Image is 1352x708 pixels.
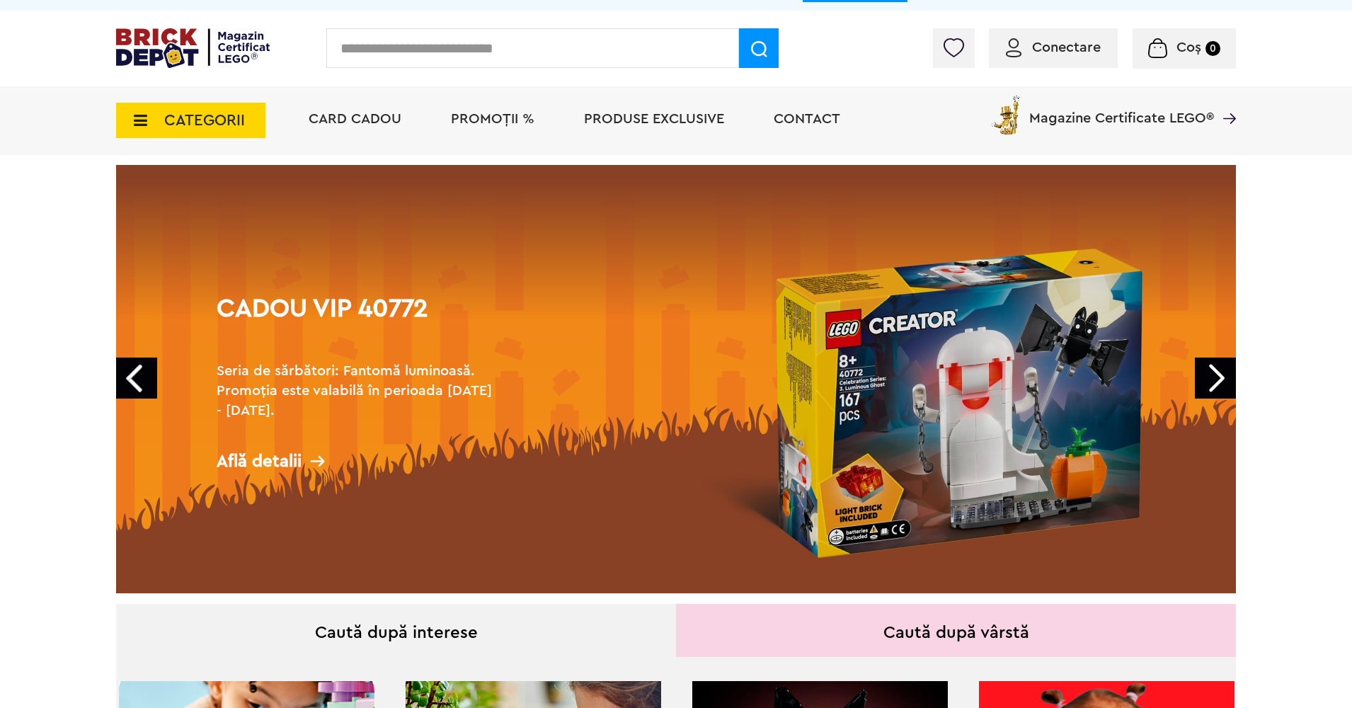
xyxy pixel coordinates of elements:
a: Cadou VIP 40772Seria de sărbători: Fantomă luminoasă. Promoția este valabilă în perioada [DATE] -... [116,165,1236,593]
span: Coș [1176,40,1201,55]
a: Contact [774,112,840,126]
div: Caută după interese [116,604,676,657]
a: Prev [116,358,157,399]
a: Magazine Certificate LEGO® [1214,93,1236,107]
a: Conectare [1006,40,1101,55]
h2: Seria de sărbători: Fantomă luminoasă. Promoția este valabilă în perioada [DATE] - [DATE]. [217,361,500,421]
small: 0 [1205,41,1220,56]
span: CATEGORII [164,113,245,128]
h1: Cadou VIP 40772 [217,296,500,347]
div: Caută după vârstă [676,604,1236,657]
span: Conectare [1032,40,1101,55]
a: PROMOȚII % [451,112,534,126]
div: Află detalii [217,452,500,470]
a: Next [1195,358,1236,399]
a: Card Cadou [309,112,401,126]
span: Magazine Certificate LEGO® [1029,93,1214,125]
a: Produse exclusive [584,112,724,126]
